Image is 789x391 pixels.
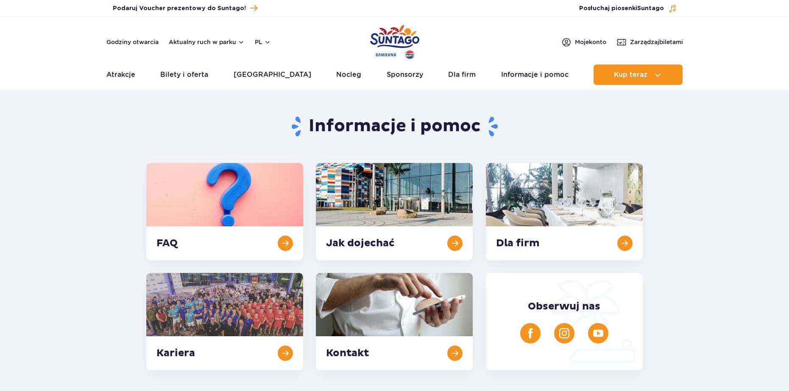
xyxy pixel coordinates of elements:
[616,37,683,47] a: Zarządzajbiletami
[448,65,476,85] a: Dla firm
[255,38,271,46] button: pl
[106,38,159,46] a: Godziny otwarcia
[579,4,677,13] button: Posłuchaj piosenkiSuntago
[501,65,569,85] a: Informacje i pomoc
[528,300,600,313] span: Obserwuj nas
[593,328,603,338] img: YouTube
[561,37,606,47] a: Mojekonto
[637,6,664,11] span: Suntago
[387,65,423,85] a: Sponsorzy
[525,328,535,338] img: Facebook
[146,115,643,138] h1: Informacje i pomoc
[160,65,208,85] a: Bilety i oferta
[370,21,419,60] a: Park of Poland
[113,3,257,14] a: Podaruj Voucher prezentowy do Suntago!
[169,39,245,45] button: Aktualny ruch w parku
[630,38,683,46] span: Zarządzaj biletami
[614,71,647,79] span: Kup teraz
[559,328,569,338] img: Instagram
[234,65,311,85] a: [GEOGRAPHIC_DATA]
[106,65,135,85] a: Atrakcje
[575,38,606,46] span: Moje konto
[579,4,664,13] span: Posłuchaj piosenki
[594,65,683,85] button: Kup teraz
[113,4,246,13] span: Podaruj Voucher prezentowy do Suntago!
[336,65,361,85] a: Nocleg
